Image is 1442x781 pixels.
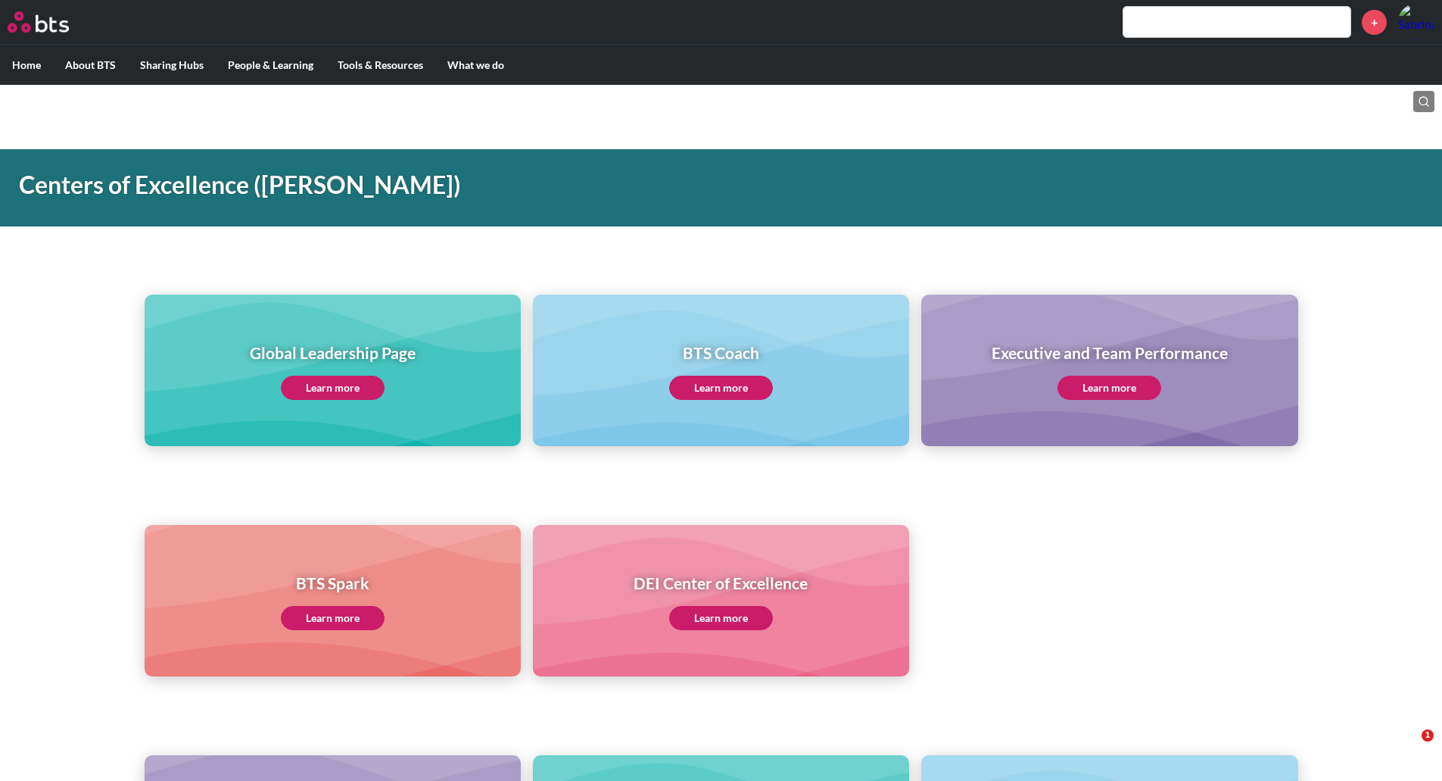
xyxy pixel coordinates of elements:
label: What we do [435,45,516,85]
h1: BTS Coach [669,342,773,364]
a: Learn more [669,606,773,630]
a: Learn more [1057,376,1161,400]
label: About BTS [53,45,128,85]
h1: Global Leadership Page [250,342,416,364]
img: Sabrina Aragon [1398,4,1434,40]
h1: Centers of Excellence ([PERSON_NAME]) [19,168,1001,202]
h1: Executive and Team Performance [992,342,1228,364]
a: + [1362,10,1387,35]
a: Go home [8,11,97,33]
a: Learn more [281,606,385,630]
a: Learn more [281,376,385,400]
h1: DEI Center of Excellence [634,572,808,594]
a: Profile [1398,4,1434,40]
label: People & Learning [216,45,325,85]
iframe: Intercom live chat [1391,729,1427,766]
label: Sharing Hubs [128,45,216,85]
label: Tools & Resources [325,45,435,85]
a: Learn more [669,376,773,400]
h1: BTS Spark [281,572,385,594]
img: BTS Logo [8,11,69,33]
span: 1 [1422,729,1434,742]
